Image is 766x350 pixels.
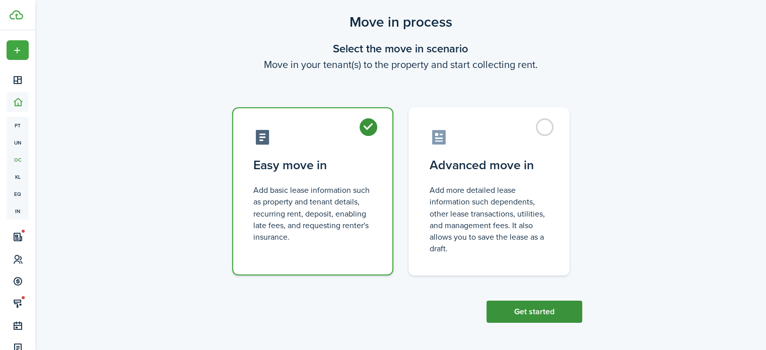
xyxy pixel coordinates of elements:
[7,185,29,202] a: eq
[253,156,372,174] control-radio-card-title: Easy move in
[7,117,29,134] a: pt
[7,202,29,220] a: in
[220,40,582,57] wizard-step-header-title: Select the move in scenario
[10,10,23,20] img: TenantCloud
[7,151,29,168] a: oc
[220,12,582,33] scenario-title: Move in process
[7,40,29,60] button: Open menu
[220,57,582,72] wizard-step-header-description: Move in your tenant(s) to the property and start collecting rent.
[486,301,582,323] button: Get started
[7,134,29,151] a: un
[430,156,548,174] control-radio-card-title: Advanced move in
[7,168,29,185] a: kl
[430,184,548,254] control-radio-card-description: Add more detailed lease information such dependents, other lease transactions, utilities, and man...
[253,184,372,243] control-radio-card-description: Add basic lease information such as property and tenant details, recurring rent, deposit, enablin...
